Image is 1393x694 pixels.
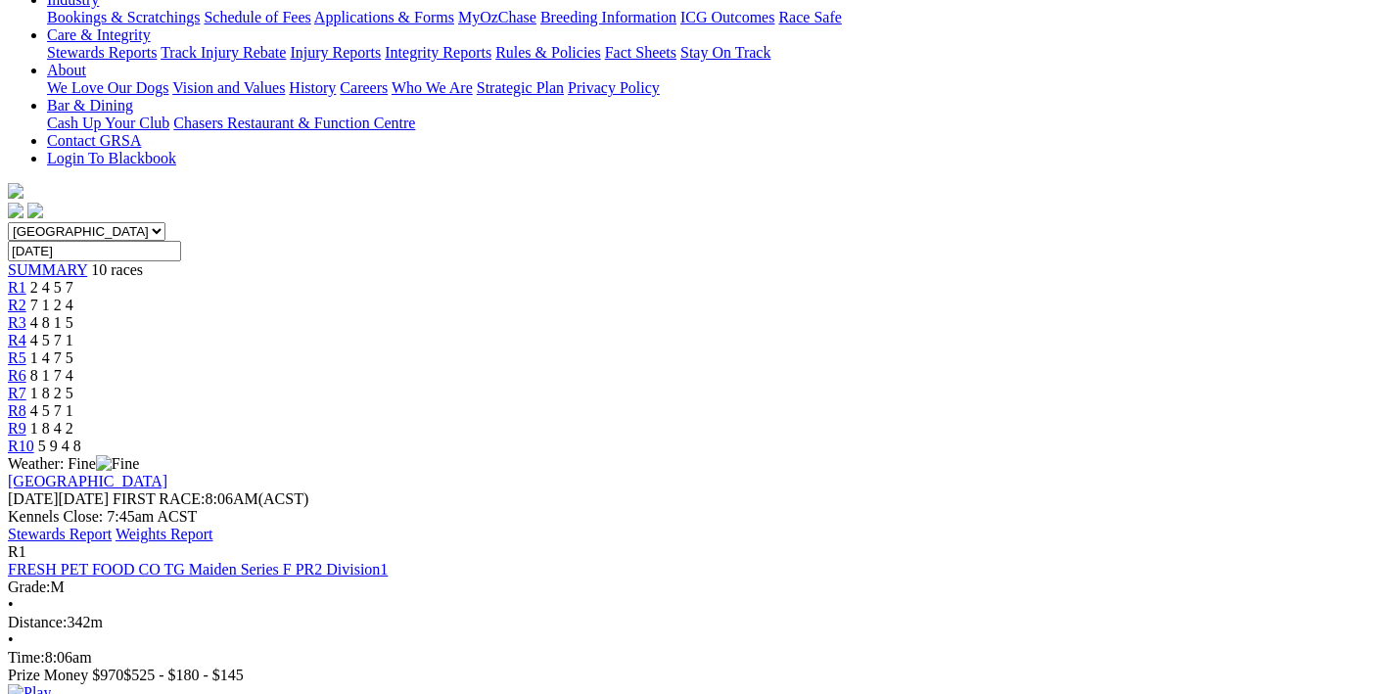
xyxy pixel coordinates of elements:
a: Integrity Reports [385,44,491,61]
img: logo-grsa-white.png [8,183,23,199]
div: 8:06am [8,649,1385,667]
a: R1 [8,279,26,296]
span: [DATE] [8,490,59,507]
a: Care & Integrity [47,26,151,43]
a: R9 [8,420,26,437]
span: 2 4 5 7 [30,279,73,296]
a: R10 [8,438,34,454]
span: 5 9 4 8 [38,438,81,454]
a: Who We Are [392,79,473,96]
div: M [8,578,1385,596]
div: Kennels Close: 7:45am ACST [8,508,1385,526]
a: R4 [8,332,26,348]
span: 1 8 4 2 [30,420,73,437]
a: Bookings & Scratchings [47,9,200,25]
span: 4 5 7 1 [30,332,73,348]
span: 7 1 2 4 [30,297,73,313]
a: Stewards Reports [47,44,157,61]
a: Contact GRSA [47,132,141,149]
span: 4 8 1 5 [30,314,73,331]
span: 10 races [91,261,143,278]
a: R8 [8,402,26,419]
img: facebook.svg [8,203,23,218]
span: 1 4 7 5 [30,349,73,366]
a: R7 [8,385,26,401]
a: Injury Reports [290,44,381,61]
span: FIRST RACE: [113,490,205,507]
a: FRESH PET FOOD CO TG Maiden Series F PR2 Division1 [8,561,388,578]
a: Stay On Track [680,44,770,61]
span: [DATE] [8,490,109,507]
div: Bar & Dining [47,115,1385,132]
a: Chasers Restaurant & Function Centre [173,115,415,131]
div: Industry [47,9,1385,26]
a: Track Injury Rebate [161,44,286,61]
a: Login To Blackbook [47,150,176,166]
a: Race Safe [778,9,841,25]
a: We Love Our Dogs [47,79,168,96]
a: Fact Sheets [605,44,676,61]
div: Prize Money $970 [8,667,1385,684]
span: 8:06AM(ACST) [113,490,308,507]
a: Strategic Plan [477,79,564,96]
a: [GEOGRAPHIC_DATA] [8,473,167,489]
span: 1 8 2 5 [30,385,73,401]
a: R2 [8,297,26,313]
span: Distance: [8,614,67,630]
span: Time: [8,649,45,666]
a: Rules & Policies [495,44,601,61]
div: Care & Integrity [47,44,1385,62]
img: twitter.svg [27,203,43,218]
a: MyOzChase [458,9,536,25]
span: $525 - $180 - $145 [123,667,244,683]
a: Stewards Report [8,526,112,542]
span: Grade: [8,578,51,595]
a: Breeding Information [540,9,676,25]
img: Fine [96,455,139,473]
a: Cash Up Your Club [47,115,169,131]
a: Bar & Dining [47,97,133,114]
a: Vision and Values [172,79,285,96]
span: Weather: Fine [8,455,139,472]
a: History [289,79,336,96]
span: R1 [8,543,26,560]
span: • [8,631,14,648]
a: R3 [8,314,26,331]
input: Select date [8,241,181,261]
div: 342m [8,614,1385,631]
a: Applications & Forms [314,9,454,25]
a: Weights Report [116,526,213,542]
div: About [47,79,1385,97]
a: R5 [8,349,26,366]
a: Privacy Policy [568,79,660,96]
a: ICG Outcomes [680,9,774,25]
span: 4 5 7 1 [30,402,73,419]
a: SUMMARY [8,261,87,278]
span: 8 1 7 4 [30,367,73,384]
a: About [47,62,86,78]
span: • [8,596,14,613]
a: R6 [8,367,26,384]
a: Schedule of Fees [204,9,310,25]
a: Careers [340,79,388,96]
